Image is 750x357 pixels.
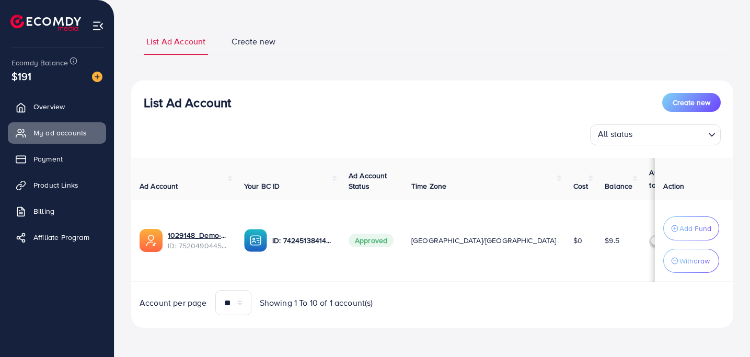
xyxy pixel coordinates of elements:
[663,216,719,240] button: Add Fund
[636,126,704,143] input: Search for option
[33,180,78,190] span: Product Links
[244,181,280,191] span: Your BC ID
[168,230,227,240] a: 1029148_Demo-SWSD_1751000925270
[596,126,635,143] span: All status
[8,227,106,248] a: Affiliate Program
[8,122,106,143] a: My ad accounts
[8,148,106,169] a: Payment
[33,128,87,138] span: My ad accounts
[663,249,719,273] button: Withdraw
[573,181,589,191] span: Cost
[140,229,163,252] img: ic-ads-acc.e4c84228.svg
[411,181,446,191] span: Time Zone
[33,232,89,243] span: Affiliate Program
[92,20,104,32] img: menu
[140,297,207,309] span: Account per page
[244,229,267,252] img: ic-ba-acc.ded83a64.svg
[679,222,711,235] p: Add Fund
[590,124,721,145] div: Search for option
[8,96,106,117] a: Overview
[411,235,557,246] span: [GEOGRAPHIC_DATA]/[GEOGRAPHIC_DATA]
[11,57,68,68] span: Ecomdy Balance
[140,181,178,191] span: Ad Account
[33,154,63,164] span: Payment
[168,240,227,251] span: ID: 7520490445995081736
[673,97,710,108] span: Create new
[144,95,231,110] h3: List Ad Account
[272,234,332,247] p: ID: 7424513841444454416
[33,101,65,112] span: Overview
[8,201,106,222] a: Billing
[232,36,275,48] span: Create new
[10,15,81,31] img: logo
[168,230,227,251] div: <span class='underline'>1029148_Demo-SWSD_1751000925270</span></br>7520490445995081736
[706,310,742,349] iframe: Chat
[33,206,54,216] span: Billing
[349,170,387,191] span: Ad Account Status
[662,93,721,112] button: Create new
[146,36,205,48] span: List Ad Account
[605,235,619,246] span: $9.5
[605,181,632,191] span: Balance
[8,175,106,195] a: Product Links
[11,68,32,84] span: $191
[573,235,582,246] span: $0
[349,234,394,247] span: Approved
[260,297,373,309] span: Showing 1 To 10 of 1 account(s)
[679,255,710,267] p: Withdraw
[92,72,102,82] img: image
[663,181,684,191] span: Action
